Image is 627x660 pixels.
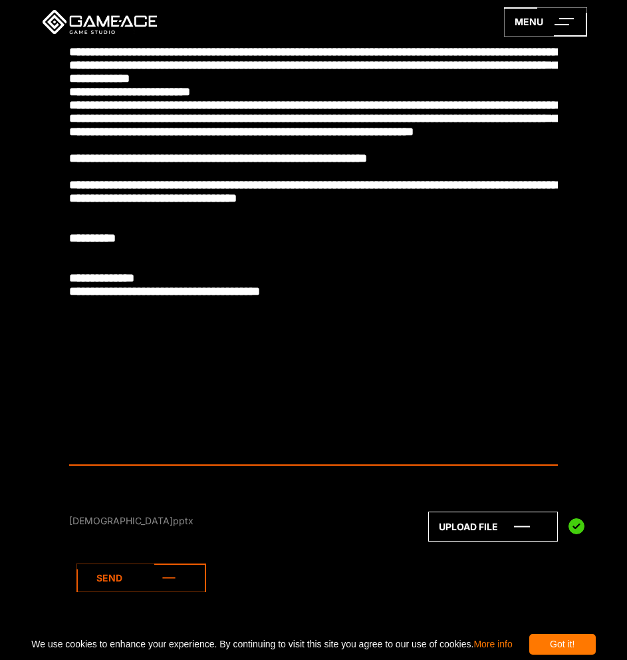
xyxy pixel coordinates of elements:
[428,512,558,542] a: Upload file
[529,634,596,655] div: Got it!
[504,7,587,37] a: menu
[31,634,512,655] span: We use cookies to enhance your experience. By continuing to visit this site you agree to our use ...
[473,639,512,649] a: More info
[69,514,255,528] div: [DEMOGRAPHIC_DATA]pptx
[76,564,206,592] a: Send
